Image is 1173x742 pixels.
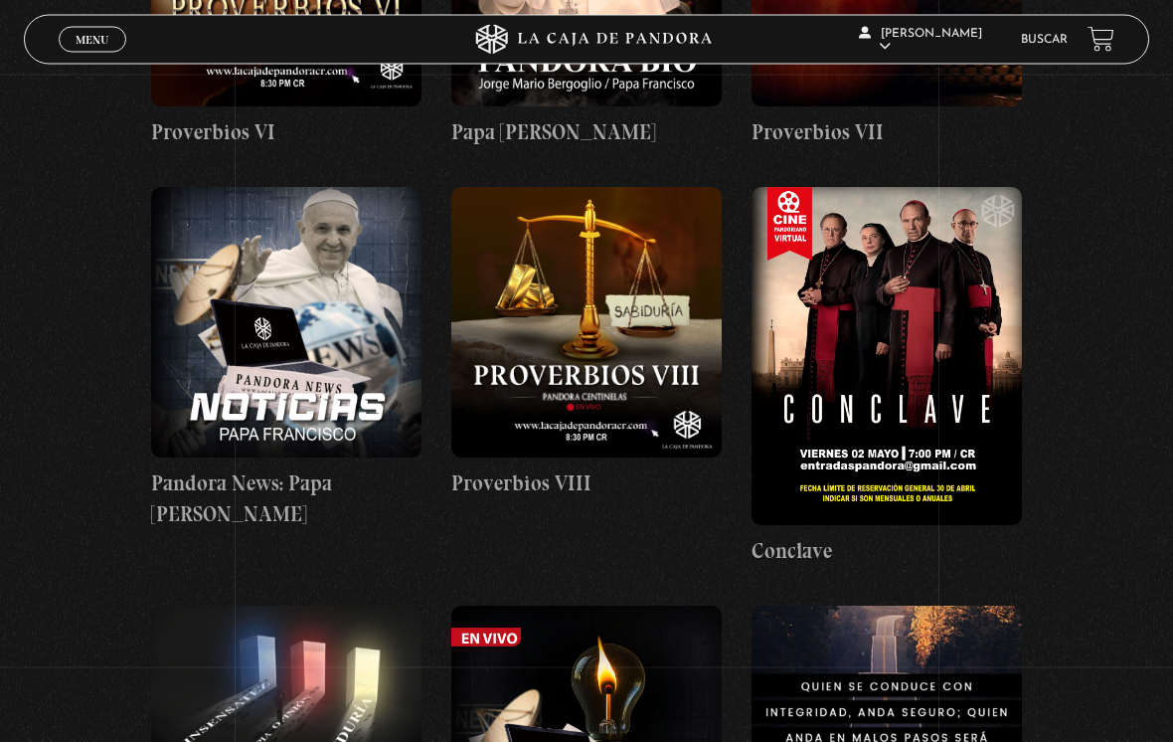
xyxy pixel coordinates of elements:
span: Menu [76,34,108,46]
h4: Proverbios VI [151,117,421,149]
h4: Proverbios VII [752,117,1022,149]
span: Cerrar [70,51,116,65]
h4: Pandora News: Papa [PERSON_NAME] [151,468,421,531]
span: [PERSON_NAME] [859,28,982,53]
h4: Conclave [752,536,1022,568]
a: Buscar [1021,34,1068,46]
a: View your shopping cart [1088,26,1114,53]
h4: Proverbios VIII [451,468,722,500]
a: Conclave [752,188,1022,567]
h4: Papa [PERSON_NAME] [451,117,722,149]
a: Proverbios VIII [451,188,722,499]
a: Pandora News: Papa [PERSON_NAME] [151,188,421,531]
